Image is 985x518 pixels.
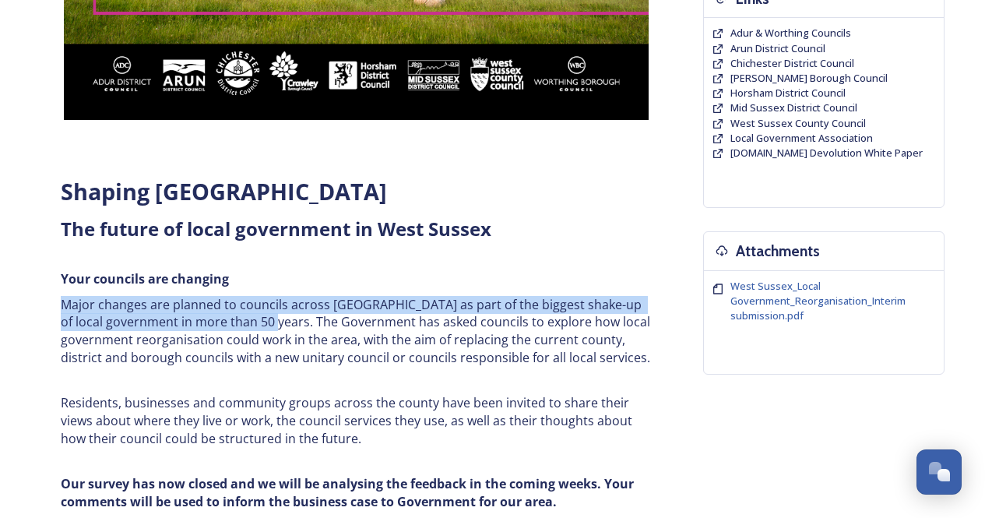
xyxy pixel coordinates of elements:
a: Adur & Worthing Councils [730,26,851,41]
p: Residents, businesses and community groups across the county have been invited to share their vie... [61,394,653,447]
a: Chichester District Council [730,56,854,71]
strong: The future of local government in West Sussex [61,216,491,241]
a: Local Government Association [730,131,873,146]
a: [DOMAIN_NAME] Devolution White Paper [730,146,923,160]
span: Chichester District Council [730,56,854,70]
p: Major changes are planned to councils across [GEOGRAPHIC_DATA] as part of the biggest shake-up of... [61,296,653,367]
a: Arun District Council [730,41,825,56]
a: Mid Sussex District Council [730,100,857,115]
span: [PERSON_NAME] Borough Council [730,71,888,85]
a: [PERSON_NAME] Borough Council [730,71,888,86]
a: West Sussex County Council [730,116,866,131]
a: Horsham District Council [730,86,846,100]
span: Local Government Association [730,131,873,145]
strong: Our survey has now closed and we will be analysing the feedback in the coming weeks. Your comment... [61,475,637,510]
span: Arun District Council [730,41,825,55]
span: Mid Sussex District Council [730,100,857,115]
strong: Shaping [GEOGRAPHIC_DATA] [61,176,387,206]
span: West Sussex County Council [730,116,866,130]
button: Open Chat [916,449,962,495]
span: West Sussex_Local Government_Reorganisation_Interim submission.pdf [730,279,906,322]
strong: Your councils are changing [61,270,229,287]
h3: Attachments [736,240,820,263]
